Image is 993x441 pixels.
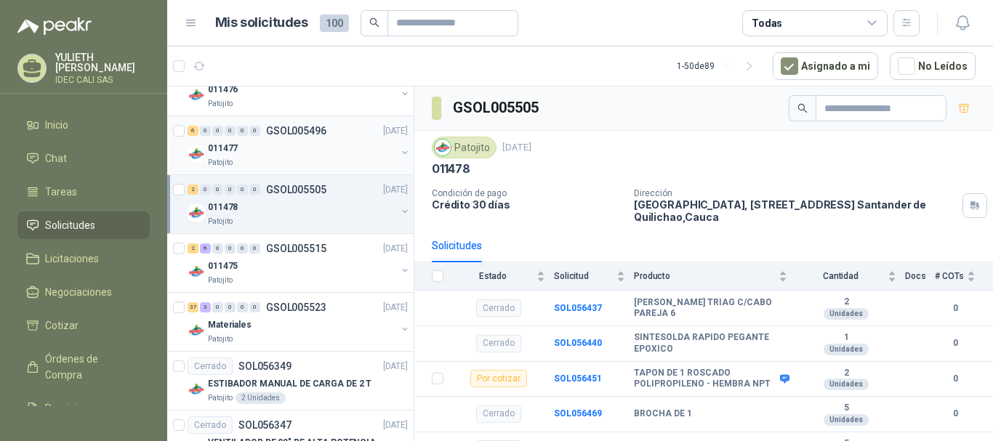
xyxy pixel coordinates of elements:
[188,181,411,227] a: 2 0 0 0 0 0 GSOL005505[DATE] Company Logo011478Patojito
[266,243,326,254] p: GSOL005515
[554,271,614,281] span: Solicitud
[208,377,371,391] p: ESTIBADOR MANUAL DE CARGA DE 2 T
[476,405,521,423] div: Cerrado
[773,52,878,80] button: Asignado a mi
[677,54,761,78] div: 1 - 50 de 89
[796,296,896,308] b: 2
[208,392,233,404] p: Patojito
[208,201,238,214] p: 011478
[476,335,521,352] div: Cerrado
[634,198,957,223] p: [GEOGRAPHIC_DATA], [STREET_ADDRESS] Santander de Quilichao , Cauca
[796,402,896,414] b: 5
[17,145,150,172] a: Chat
[225,126,236,136] div: 0
[432,137,496,158] div: Patojito
[208,318,252,332] p: Materiales
[935,372,976,386] b: 0
[320,15,349,32] span: 100
[200,243,211,254] div: 6
[45,251,99,267] span: Licitaciones
[200,302,211,312] div: 3
[212,185,223,195] div: 0
[752,15,782,31] div: Todas
[212,302,223,312] div: 0
[188,243,198,254] div: 2
[383,301,408,315] p: [DATE]
[452,262,554,291] th: Estado
[188,63,411,110] a: 0 0 0 0 0 0 GSOL005517[DATE] Company Logo011476Patojito
[17,17,92,35] img: Logo peakr
[383,124,408,138] p: [DATE]
[225,302,236,312] div: 0
[17,245,150,272] a: Licitaciones
[212,243,223,254] div: 0
[634,368,776,390] b: TAPON DE 1 ROSCADO POLIPROPILENO - HEMBRA NPT
[452,271,534,281] span: Estado
[188,86,205,104] img: Company Logo
[225,185,236,195] div: 0
[554,338,602,348] a: SOL056440
[237,185,248,195] div: 0
[554,373,602,384] a: SOL056451
[824,308,869,320] div: Unidades
[476,299,521,317] div: Cerrado
[249,185,260,195] div: 0
[167,352,414,410] a: CerradoSOL056349[DATE] Company LogoESTIBADOR MANUAL DE CARGA DE 2 TPatojito2 Unidades
[935,407,976,421] b: 0
[383,183,408,197] p: [DATE]
[208,333,233,345] p: Patojito
[188,240,411,286] a: 2 6 0 0 0 0 GSOL005515[DATE] Company Logo011475Patojito
[634,262,796,291] th: Producto
[796,368,896,379] b: 2
[634,271,776,281] span: Producto
[200,185,211,195] div: 0
[188,322,205,339] img: Company Logo
[383,418,408,432] p: [DATE]
[188,263,205,280] img: Company Logo
[238,361,292,371] p: SOL056349
[432,188,622,198] p: Condición de pago
[188,381,205,398] img: Company Logo
[237,126,248,136] div: 0
[238,420,292,430] p: SOL056347
[45,184,77,200] span: Tareas
[188,302,198,312] div: 37
[502,141,531,155] p: [DATE]
[208,259,238,273] p: 011475
[797,103,808,113] span: search
[188,416,233,434] div: Cerrado
[824,379,869,390] div: Unidades
[266,126,326,136] p: GSOL005496
[55,52,150,73] p: YULIETH [PERSON_NAME]
[432,198,622,211] p: Crédito 30 días
[188,299,411,345] a: 37 3 0 0 0 0 GSOL005523[DATE] Company LogoMaterialesPatojito
[208,157,233,169] p: Patojito
[17,111,150,139] a: Inicio
[208,275,233,286] p: Patojito
[208,216,233,227] p: Patojito
[796,271,885,281] span: Cantidad
[45,400,99,416] span: Remisiones
[188,357,233,375] div: Cerrado
[824,344,869,355] div: Unidades
[634,297,787,320] b: [PERSON_NAME] TRIAG C/CABO PAREJA 6
[45,284,112,300] span: Negociaciones
[453,97,541,119] h3: GSOL005505
[237,243,248,254] div: 0
[383,360,408,373] p: [DATE]
[905,262,935,291] th: Docs
[554,262,634,291] th: Solicitud
[17,178,150,206] a: Tareas
[634,188,957,198] p: Dirección
[200,126,211,136] div: 0
[432,238,482,254] div: Solicitudes
[935,271,964,281] span: # COTs
[45,117,68,133] span: Inicio
[634,408,692,420] b: BROCHA DE 1
[45,217,95,233] span: Solicitudes
[188,126,198,136] div: 6
[935,302,976,315] b: 0
[796,262,905,291] th: Cantidad
[208,83,238,97] p: 011476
